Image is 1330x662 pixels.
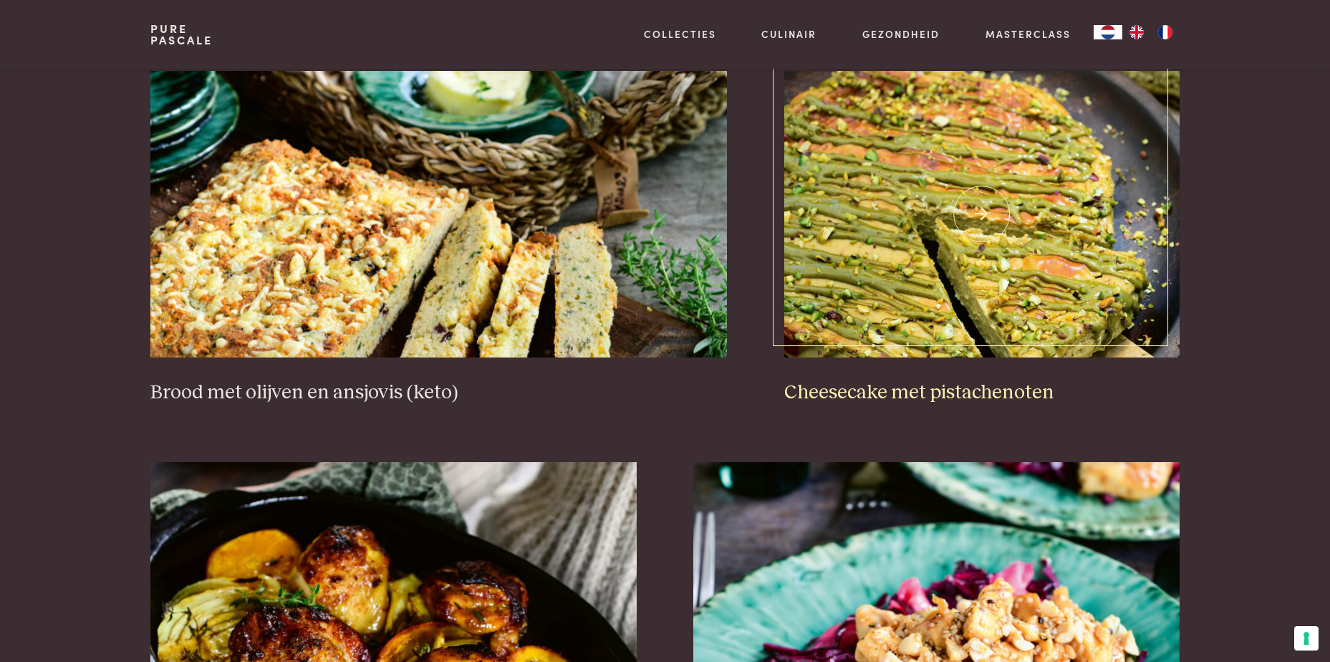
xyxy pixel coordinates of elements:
[150,380,727,406] h3: Brood met olijven en ansjovis (keto)
[784,380,1180,406] h3: Cheesecake met pistachenoten
[761,27,816,42] a: Culinair
[986,27,1071,42] a: Masterclass
[1094,25,1122,39] div: Language
[784,71,1180,358] img: Cheesecake met pistachenoten
[1094,25,1122,39] a: NL
[150,71,727,405] a: Brood met olijven en ansjovis (keto) Brood met olijven en ansjovis (keto)
[150,23,213,46] a: PurePascale
[784,71,1180,405] a: Cheesecake met pistachenoten Cheesecake met pistachenoten
[1294,626,1319,651] button: Uw voorkeuren voor toestemming voor trackingtechnologieën
[862,27,940,42] a: Gezondheid
[1094,25,1180,39] aside: Language selected: Nederlands
[1122,25,1151,39] a: EN
[1122,25,1180,39] ul: Language list
[644,27,716,42] a: Collecties
[1151,25,1180,39] a: FR
[150,71,727,358] img: Brood met olijven en ansjovis (keto)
